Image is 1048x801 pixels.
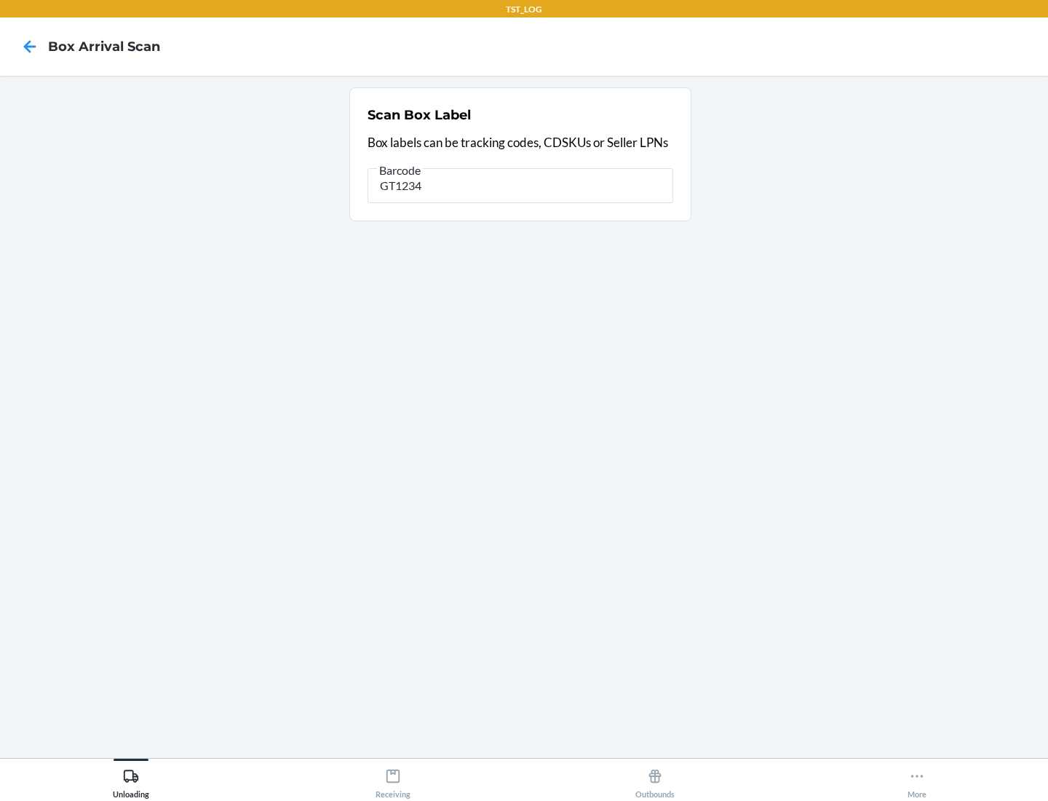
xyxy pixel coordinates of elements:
[786,759,1048,799] button: More
[368,106,471,125] h2: Scan Box Label
[113,762,149,799] div: Unloading
[524,759,786,799] button: Outbounds
[368,168,673,203] input: Barcode
[376,762,410,799] div: Receiving
[262,759,524,799] button: Receiving
[377,163,423,178] span: Barcode
[48,37,160,56] h4: Box Arrival Scan
[506,3,542,16] p: TST_LOG
[908,762,926,799] div: More
[635,762,675,799] div: Outbounds
[368,133,673,152] p: Box labels can be tracking codes, CDSKUs or Seller LPNs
